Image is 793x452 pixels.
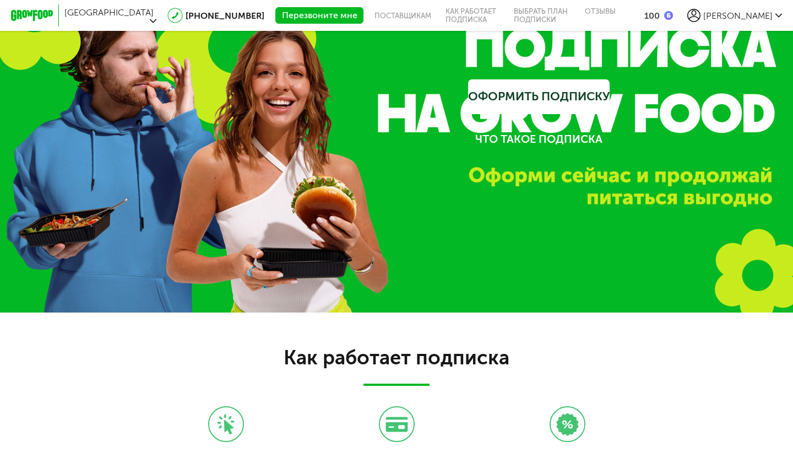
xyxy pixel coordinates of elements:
a: Оформить подписку [468,79,610,114]
a: [PHONE_NUMBER] [186,10,264,21]
img: bonus_b.cdccf46.png [664,11,673,20]
button: Перезвоните мне [275,7,363,24]
a: Что такое подписка [468,122,610,157]
img: 5cde9bb3c130b.svg [550,406,585,442]
span: [PERSON_NAME] [703,10,773,21]
img: 5cde9bb21dfda.svg [379,406,415,442]
span: [GEOGRAPHIC_DATA] [64,7,154,18]
span: Как работает подписка [284,346,509,369]
div: 100 [644,10,660,21]
img: 5cde9bafae0f6.svg [208,406,244,442]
